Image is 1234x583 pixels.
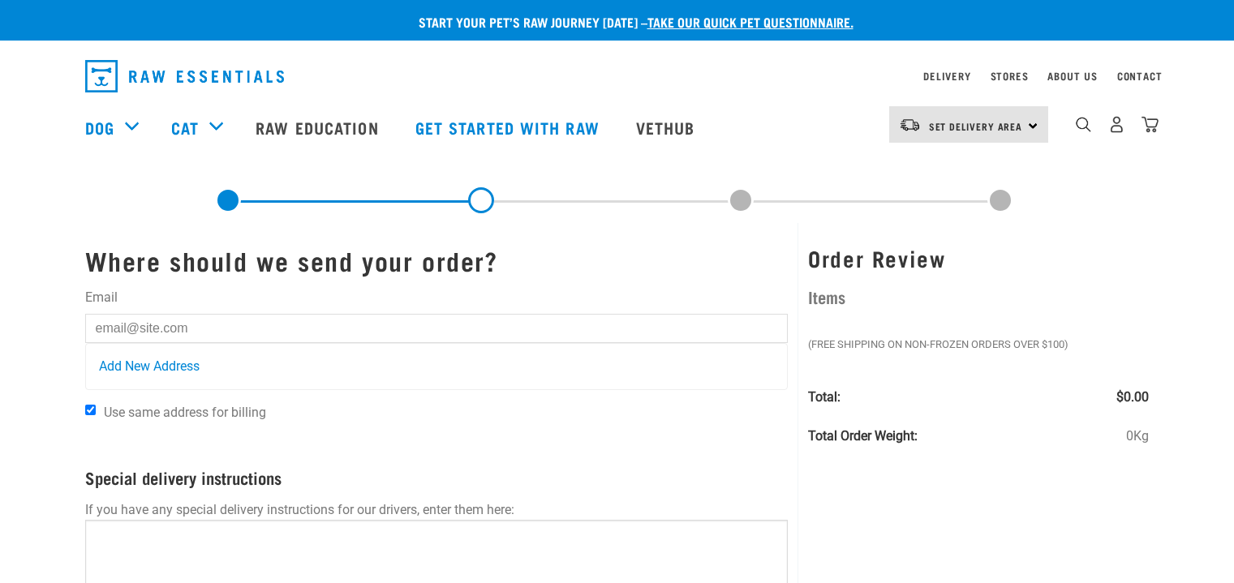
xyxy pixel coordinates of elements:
[171,115,199,139] a: Cat
[620,95,716,160] a: Vethub
[929,123,1023,129] span: Set Delivery Area
[99,357,200,376] span: Add New Address
[808,428,918,444] strong: Total Order Weight:
[991,73,1029,79] a: Stores
[85,60,284,92] img: Raw Essentials Logo
[1108,116,1125,133] img: user.png
[808,284,1149,309] h4: Items
[808,389,841,405] strong: Total:
[85,314,789,343] input: email@site.com
[85,288,789,307] label: Email
[85,468,789,487] h4: Special delivery instructions
[86,344,788,389] a: Add New Address
[923,73,970,79] a: Delivery
[239,95,398,160] a: Raw Education
[85,115,114,139] a: Dog
[1142,116,1159,133] img: home-icon@2x.png
[104,405,266,420] span: Use same address for billing
[1126,427,1149,446] span: 0Kg
[1117,73,1163,79] a: Contact
[1047,73,1097,79] a: About Us
[85,405,96,415] input: Use same address for billing
[72,54,1163,99] nav: dropdown navigation
[808,337,1157,353] em: (Free Shipping on Non-Frozen orders over $100)
[85,246,789,275] h1: Where should we send your order?
[1116,388,1149,407] span: $0.00
[399,95,620,160] a: Get started with Raw
[1076,117,1091,132] img: home-icon-1@2x.png
[899,118,921,132] img: van-moving.png
[85,500,789,520] p: If you have any special delivery instructions for our drivers, enter them here:
[808,246,1149,271] h3: Order Review
[647,18,853,25] a: take our quick pet questionnaire.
